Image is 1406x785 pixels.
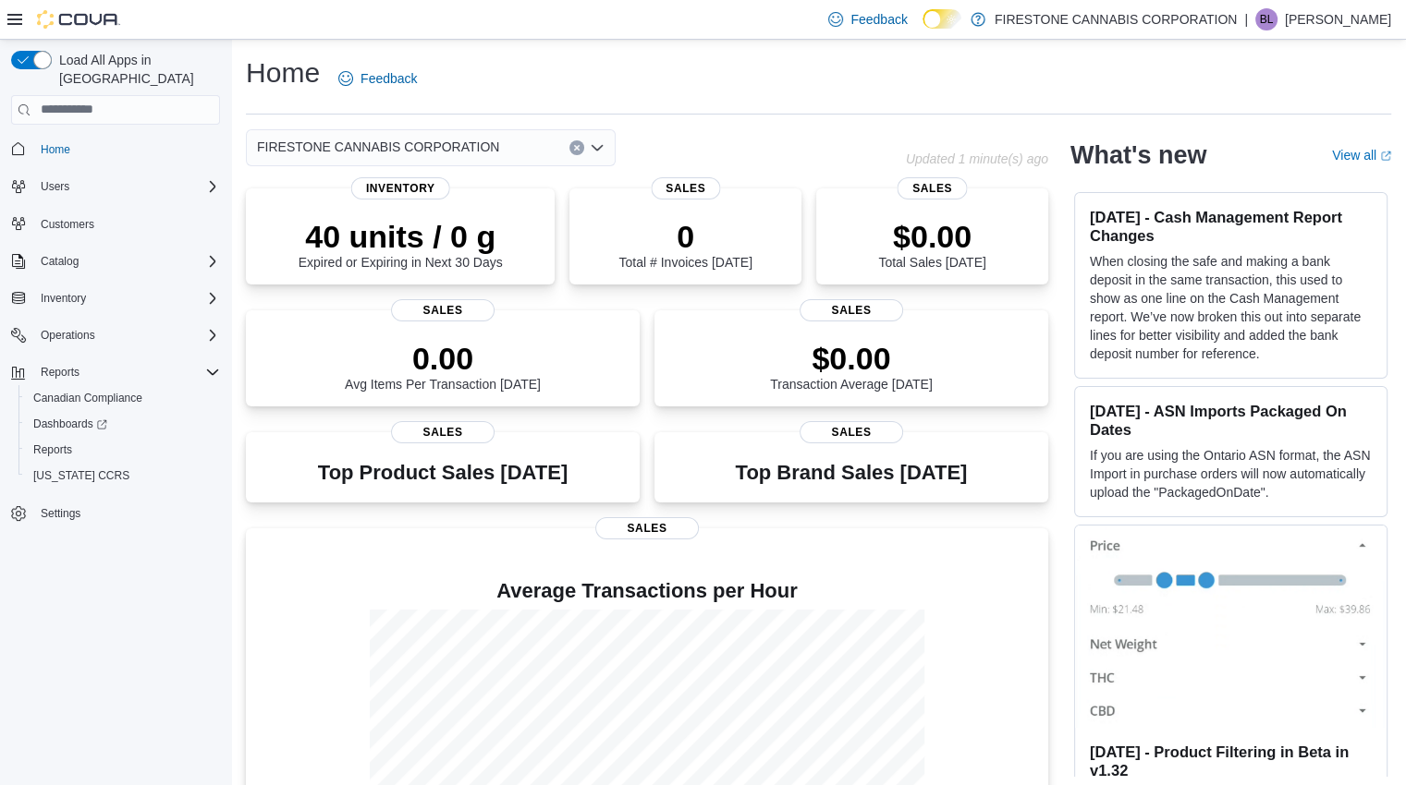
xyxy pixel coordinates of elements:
h2: What's new [1070,140,1206,170]
button: Users [33,175,77,198]
button: Operations [33,324,103,346]
div: Transaction Average [DATE] [770,340,933,392]
a: Canadian Compliance [26,387,150,409]
p: FIRESTONE CANNABIS CORPORATION [995,8,1237,30]
span: Sales [391,421,495,443]
button: Clear input [569,140,584,155]
span: Sales [391,299,495,321]
span: Sales [595,517,699,539]
button: Reports [4,359,227,385]
span: Operations [33,324,220,346]
div: Total # Invoices [DATE] [618,218,752,270]
button: [US_STATE] CCRS [18,463,227,489]
span: FIRESTONE CANNABIS CORPORATION [257,136,499,158]
h3: [DATE] - ASN Imports Packaged On Dates [1090,402,1372,439]
p: 0.00 [345,340,541,377]
span: Users [33,175,220,198]
span: [US_STATE] CCRS [33,468,129,483]
p: 0 [618,218,752,255]
span: Reports [41,365,79,380]
span: Settings [33,501,220,525]
button: Home [4,136,227,163]
span: Canadian Compliance [26,387,220,409]
span: Dashboards [33,417,107,431]
span: Inventory [33,287,220,309]
nav: Complex example [11,128,220,575]
input: Dark Mode [923,9,961,29]
a: Reports [26,439,79,461]
button: Reports [33,361,87,383]
a: Customers [33,213,102,235]
p: $0.00 [878,218,985,255]
span: Washington CCRS [26,465,220,487]
p: [PERSON_NAME] [1285,8,1391,30]
a: Feedback [821,1,914,38]
span: Sales [651,177,720,199]
p: $0.00 [770,340,933,377]
span: Settings [41,506,80,521]
h4: Average Transactions per Hour [261,580,1033,602]
a: Dashboards [26,413,115,435]
div: Brett Lojczyc [1255,8,1278,30]
h3: [DATE] - Cash Management Report Changes [1090,208,1372,245]
a: Dashboards [18,411,227,437]
button: Open list of options [590,140,605,155]
h3: [DATE] - Product Filtering in Beta in v1.32 [1090,743,1372,779]
div: Avg Items Per Transaction [DATE] [345,340,541,392]
span: Customers [41,217,94,232]
a: Home [33,139,78,161]
a: Settings [33,502,88,525]
span: Feedback [850,10,907,29]
h3: Top Brand Sales [DATE] [736,462,968,484]
span: Feedback [361,69,417,88]
button: Inventory [4,285,227,311]
button: Operations [4,322,227,348]
span: Customers [33,212,220,235]
span: Catalog [33,250,220,272]
span: Dashboards [26,413,220,435]
button: Catalog [33,250,86,272]
span: Catalog [41,254,79,269]
a: Feedback [331,60,424,97]
button: Settings [4,500,227,526]
button: Inventory [33,287,93,309]
span: Sales [800,299,903,321]
h3: Top Product Sales [DATE] [318,462,568,484]
img: Cova [37,10,120,29]
button: Customers [4,211,227,237]
span: Reports [26,439,220,461]
span: Canadian Compliance [33,391,142,405]
h1: Home [246,54,320,91]
span: BL [1260,8,1274,30]
p: 40 units / 0 g [299,218,503,255]
button: Users [4,174,227,199]
a: View allExternal link [1332,148,1391,163]
span: Operations [41,328,95,343]
a: [US_STATE] CCRS [26,465,137,487]
button: Reports [18,437,227,463]
span: Sales [898,177,967,199]
span: Home [41,142,70,157]
span: Inventory [351,177,450,199]
span: Users [41,179,69,194]
span: Inventory [41,291,86,306]
span: Home [33,138,220,161]
span: Load All Apps in [GEOGRAPHIC_DATA] [52,51,220,88]
button: Canadian Compliance [18,385,227,411]
button: Catalog [4,248,227,274]
div: Expired or Expiring in Next 30 Days [299,218,503,270]
p: Updated 1 minute(s) ago [906,151,1048,166]
p: When closing the safe and making a bank deposit in the same transaction, this used to show as one... [1090,252,1372,363]
p: If you are using the Ontario ASN format, the ASN Import in purchase orders will now automatically... [1090,446,1372,501]
span: Reports [33,442,72,457]
svg: External link [1380,151,1391,162]
span: Reports [33,361,220,383]
div: Total Sales [DATE] [878,218,985,270]
span: Dark Mode [923,29,923,30]
p: | [1244,8,1248,30]
span: Sales [800,421,903,443]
